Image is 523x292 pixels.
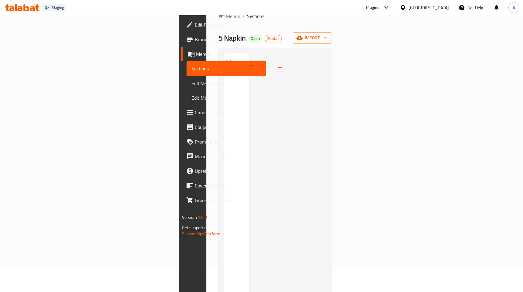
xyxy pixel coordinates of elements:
a: Promotions [181,134,266,149]
span: Coupons [195,123,261,131]
span: Version: [182,213,197,221]
span: Menus [196,50,261,58]
span: Promotions [195,138,261,145]
span: Edit Menu [191,94,261,101]
a: Choice Groups [181,105,266,120]
span: Branches [195,36,261,43]
a: Menu disclaimer [181,149,266,164]
a: Coupons [181,120,266,134]
a: Support.OpsPlatform [182,230,221,238]
button: import [293,32,332,44]
div: [GEOGRAPHIC_DATA] [409,4,449,11]
span: 1.0.0 [198,213,207,221]
span: Choice Groups [195,109,261,116]
span: Get support on: [182,224,210,232]
a: Full Menu View [187,76,266,91]
span: Full Menu View [191,80,261,87]
span: Upsell [195,167,261,175]
div: Staging [52,5,64,10]
span: Grocery Checklist [195,197,261,204]
a: Edit Restaurant [181,17,266,32]
span: Edit Restaurant [195,21,261,28]
a: Edit Menu [187,91,266,105]
nav: Menu sections [223,82,249,87]
a: Upsell [181,164,266,178]
a: Branches [181,32,266,47]
a: Grocery Checklist [181,193,266,208]
a: Coverage Report [181,178,266,193]
span: Menu disclaimer [195,153,261,160]
span: import [298,34,327,42]
span: A [513,4,515,11]
a: Sections [187,61,266,76]
span: Zaatar [265,36,281,41]
span: Sections [191,65,261,72]
div: Plugins [366,4,380,11]
span: Coverage Report [195,182,261,189]
a: Menus [181,47,266,61]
